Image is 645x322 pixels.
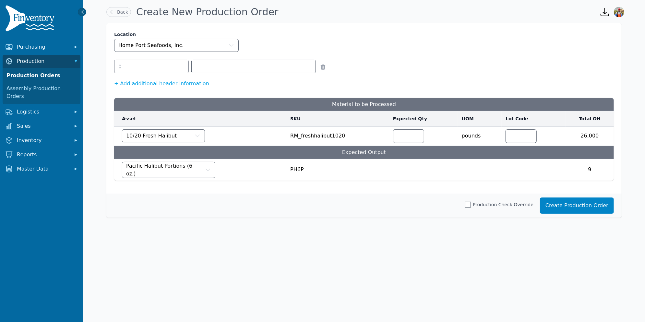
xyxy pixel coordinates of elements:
[566,127,614,142] td: 26,000
[566,159,614,181] td: 9
[114,31,239,38] label: Location
[114,98,614,111] h3: Material to be Processed
[114,146,614,159] td: Expected Output
[614,7,624,17] img: Sera Wheeler
[4,82,79,103] a: Assembly Production Orders
[389,111,458,127] th: Expected Qty
[114,80,209,88] button: + Add additional header information
[17,108,69,116] span: Logistics
[3,55,80,68] button: Production
[17,43,69,51] span: Purchasing
[473,201,533,208] span: Production Check Override
[286,127,389,146] td: RM_freshhalibut1020
[114,39,239,52] button: Home Port Seafoods, Inc.
[114,111,286,127] th: Asset
[17,137,69,144] span: Inventory
[4,69,79,82] a: Production Orders
[3,148,80,161] button: Reports
[3,41,80,54] button: Purchasing
[126,132,177,140] span: 10/20 Fresh Halibut
[118,42,184,49] span: Home Port Seafoods, Inc.
[3,162,80,175] button: Master Data
[458,111,502,127] th: UOM
[136,6,279,18] h1: Create New Production Order
[286,159,389,181] td: PH6P
[462,129,498,140] span: pounds
[3,120,80,133] button: Sales
[122,162,215,178] button: Pacific Halibut Portions (6 oz.)
[17,151,69,159] span: Reports
[502,111,566,127] th: Lot Code
[566,111,614,127] th: Total OH
[122,129,205,142] button: 10/20 Fresh Halibut
[126,162,203,178] span: Pacific Halibut Portions (6 oz.)
[286,111,389,127] th: SKU
[540,197,614,214] button: Create Production Order
[17,57,69,65] span: Production
[17,122,69,130] span: Sales
[17,165,69,173] span: Master Data
[3,105,80,118] button: Logistics
[5,5,57,34] img: Finventory
[3,134,80,147] button: Inventory
[106,7,131,17] a: Back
